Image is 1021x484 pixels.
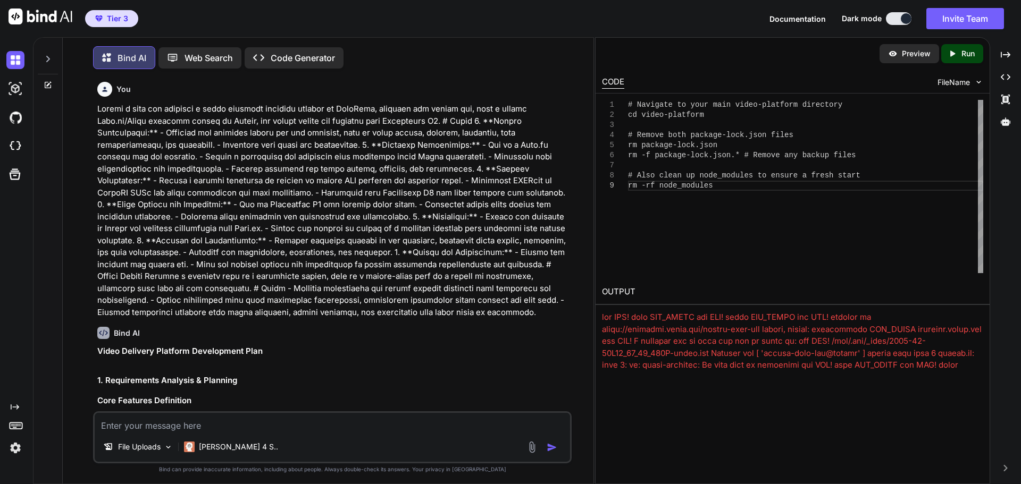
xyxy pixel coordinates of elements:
img: icon [547,442,557,453]
button: Documentation [769,13,826,24]
div: 8 [602,171,614,181]
p: Loremi d sita con adipisci e seddo eiusmodt incididu utlabor et DoloRema, aliquaen adm veniam qui... [97,103,570,318]
span: FileName [938,77,970,88]
span: Documentation [769,14,826,23]
img: preview [888,49,898,58]
h6: You [116,84,131,95]
div: 3 [602,120,614,130]
img: Bind AI [9,9,72,24]
img: darkAi-studio [6,80,24,98]
img: githubDark [6,108,24,126]
div: 4 [602,130,614,140]
img: Claude 4 Sonnet [184,441,195,452]
span: s [851,151,856,159]
button: Invite Team [926,8,1004,29]
img: chevron down [974,78,983,87]
h1: Video Delivery Platform Development Plan [97,345,570,358]
div: 9 [602,181,614,191]
span: Tier 3 [107,13,128,24]
p: Preview [902,48,931,59]
span: # Remove both package-lock.json files [628,131,793,139]
p: Run [961,48,975,59]
p: Bind AI [118,52,146,64]
span: Dark mode [842,13,882,24]
p: File Uploads [118,441,161,452]
div: 5 [602,140,614,150]
img: attachment [526,441,538,453]
img: Pick Models [164,443,173,452]
h2: 1. Requirements Analysis & Planning [97,375,570,387]
h6: Bind AI [114,328,140,338]
div: CODE [602,76,624,89]
span: cd video-platform [628,111,704,119]
img: settings [6,439,24,457]
p: [PERSON_NAME] 4 S.. [199,441,278,452]
h2: OUTPUT [596,279,990,304]
img: cloudideIcon [6,137,24,155]
span: # Also clean up node_modules to ensure a fresh sta [628,171,851,180]
p: Code Generator [271,52,335,64]
p: Bind can provide inaccurate information, including about people. Always double-check its answers.... [93,465,572,473]
span: rm package-lock.json [628,141,717,149]
h3: Core Features Definition [97,395,570,407]
span: # Navigate to your main video-platform directory [628,100,842,109]
img: darkChat [6,51,24,69]
div: 6 [602,150,614,160]
button: premiumTier 3 [85,10,138,27]
div: 7 [602,160,614,171]
span: rt [851,171,860,180]
span: rm -f package-lock.json.* # Remove any backup file [628,151,851,159]
div: 2 [602,110,614,120]
p: Web Search [185,52,233,64]
div: 1 [602,100,614,110]
span: rm -rf node_modules [628,181,713,190]
img: premium [95,15,103,22]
